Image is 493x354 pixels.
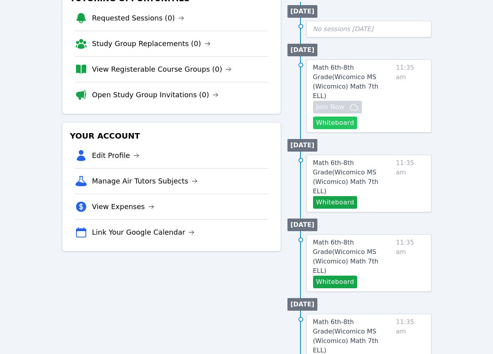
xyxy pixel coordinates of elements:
li: [DATE] [287,5,318,18]
span: 11:35 am [396,63,425,129]
a: View Expenses [92,201,154,212]
a: Study Group Replacements (0) [92,38,211,49]
li: [DATE] [287,298,318,311]
button: Whiteboard [313,117,358,129]
a: View Registerable Course Groups (0) [92,64,232,75]
a: Requested Sessions (0) [92,13,185,24]
span: Math 6th-8th Grade ( Wicomico MS (Wicomico) Math 7th ELL ) [313,64,378,100]
h3: Your Account [69,129,274,143]
button: Whiteboard [313,276,358,288]
a: Edit Profile [92,150,140,161]
span: Math 6th-8th Grade ( Wicomico MS (Wicomico) Math 7th ELL ) [313,239,378,274]
a: Link Your Google Calendar [92,227,195,238]
li: [DATE] [287,44,318,56]
span: Join Now [316,102,345,112]
a: Open Study Group Invitations (0) [92,89,219,100]
a: Math 6th-8th Grade(Wicomico MS (Wicomico) Math 7th ELL) [313,63,393,101]
span: Math 6th-8th Grade ( Wicomico MS (Wicomico) Math 7th ELL ) [313,318,378,354]
a: Math 6th-8th Grade(Wicomico MS (Wicomico) Math 7th ELL) [313,158,393,196]
li: [DATE] [287,139,318,152]
a: Math 6th-8th Grade(Wicomico MS (Wicomico) Math 7th ELL) [313,238,393,276]
button: Join Now [313,101,362,113]
li: [DATE] [287,219,318,231]
span: Math 6th-8th Grade ( Wicomico MS (Wicomico) Math 7th ELL ) [313,159,378,195]
span: 11:35 am [396,238,425,288]
span: 11:35 am [396,158,425,209]
button: Whiteboard [313,196,358,209]
a: Manage Air Tutors Subjects [92,176,198,187]
span: No sessions [DATE] [313,25,374,33]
